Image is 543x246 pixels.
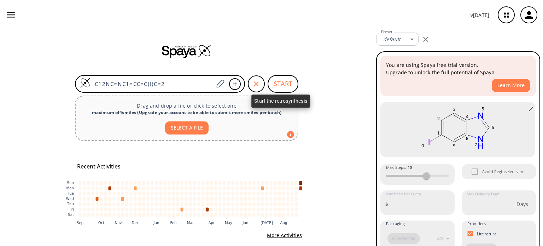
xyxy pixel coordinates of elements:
[386,164,412,171] span: Max Steps :
[132,221,139,225] text: Dec
[242,221,248,225] text: Jun
[170,221,176,225] text: Feb
[261,221,273,225] text: [DATE]
[77,221,83,225] text: Sep
[268,75,298,93] button: START
[70,207,74,211] text: Fri
[471,11,489,19] p: v [DATE]
[90,80,214,87] input: Enter SMILES
[67,191,74,195] text: Tue
[477,231,497,237] p: Literature
[408,165,412,170] strong: 10
[153,221,159,225] text: Jan
[77,221,287,225] g: x-axis tick label
[387,235,420,242] span: All selected
[528,106,534,112] svg: Full screen
[66,186,74,190] text: Mon
[385,191,421,197] label: Max Price Per Gram
[386,61,530,76] p: You are using Spaya free trial version. Upgrade to unlock the full potential of Spaya.
[381,29,392,35] label: Preset
[385,200,388,208] p: $
[98,221,105,225] text: Oct
[74,161,123,172] button: Recent Activities
[77,163,121,170] h5: Recent Activities
[187,221,194,225] text: Mar
[66,197,74,201] text: Wed
[383,36,401,42] em: default
[165,121,209,135] button: SELECT A FILE
[386,105,530,154] svg: C12NC=NC1=CC=C(I)C=2
[67,202,74,206] text: Thu
[264,229,305,242] button: More Activities
[162,44,211,58] img: Spaya logo
[492,79,530,92] button: Learn More
[280,221,287,225] text: Aug
[225,221,232,225] text: May
[386,221,405,227] span: Packaging
[81,109,292,116] div: maximum of 4 smiles ( Upgrade your account to be able to submit more smiles per batch )
[251,95,310,108] div: Start the retrosynthesis
[66,181,74,217] g: y-axis tick label
[115,221,122,225] text: Nov
[482,168,523,175] span: Avoid Regioselectivity
[467,191,500,197] label: Max Delivery Days
[81,102,292,109] p: Drag and drop a file or click to select one
[516,200,528,208] p: Days
[80,78,90,88] img: Logo Spaya
[67,181,74,185] text: Sun
[79,181,302,217] g: cell
[437,235,443,241] p: 2 / 2
[209,221,215,225] text: Apr
[467,221,486,227] span: Providers
[68,213,74,217] text: Sat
